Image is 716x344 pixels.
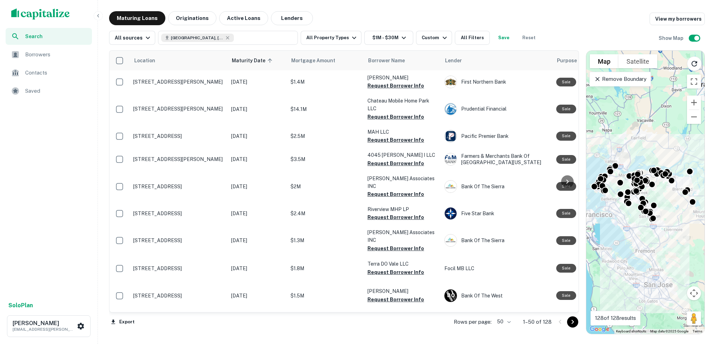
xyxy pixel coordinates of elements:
div: Sale [556,155,576,164]
span: Location [134,56,155,65]
img: picture [445,153,457,165]
p: $3.5M [291,155,360,163]
p: [STREET_ADDRESS][PERSON_NAME] [133,106,224,112]
a: Terms (opens in new tab) [693,329,702,333]
p: Terra DO Vale LLC [367,260,437,268]
div: Sale [556,291,576,300]
a: Search [6,28,92,45]
p: $1.5M [291,292,360,300]
p: 128 of 128 results [595,314,636,322]
th: Maturity Date [228,51,287,70]
button: Active Loans [219,11,268,25]
th: Borrower Name [364,51,441,70]
button: Request Borrower Info [367,136,424,144]
div: Prudential Financial [444,103,549,115]
button: Request Borrower Info [367,244,424,253]
p: [PERSON_NAME] [367,287,437,295]
span: Saved [25,87,88,95]
span: Purpose [557,56,577,65]
button: Request Borrower Info [367,82,424,90]
p: [DATE] [231,292,284,300]
iframe: Chat Widget [681,288,716,322]
span: Lender [445,56,462,65]
button: Save your search to get updates of matches that match your search criteria. [493,31,515,45]
button: All Property Types [301,31,361,45]
div: Sale [556,182,576,191]
div: Bank Of The Sierra [444,180,549,193]
img: capitalize-logo.png [11,8,70,20]
p: [DATE] [231,210,284,217]
div: Sale [556,132,576,140]
p: $14.1M [291,105,360,113]
p: [DATE] [231,237,284,244]
button: [GEOGRAPHIC_DATA], [GEOGRAPHIC_DATA], [GEOGRAPHIC_DATA] [158,31,298,45]
p: Remove Boundary [594,75,646,83]
p: [EMAIL_ADDRESS][PERSON_NAME][DOMAIN_NAME] [13,326,76,332]
p: [PERSON_NAME] Associates INC [367,229,437,244]
div: Sale [556,264,576,273]
img: picture [445,181,457,192]
button: [PERSON_NAME][EMAIL_ADDRESS][PERSON_NAME][DOMAIN_NAME] [7,315,91,337]
button: Go to next page [567,316,578,328]
div: Bank Of The Sierra [444,234,549,247]
div: Sale [556,78,576,86]
th: Lender [441,51,553,70]
button: Toggle fullscreen view [687,75,701,89]
p: [DATE] [231,265,284,272]
img: picture [445,130,457,142]
p: [STREET_ADDRESS] [133,133,224,139]
span: Mortgage Amount [291,56,344,65]
p: $1.8M [291,265,360,272]
p: B O [447,292,454,299]
h6: [PERSON_NAME] [13,321,76,326]
p: $1.3M [291,237,360,244]
button: Custom [416,31,452,45]
div: Pacific Premier Bank [444,130,549,142]
button: Request Borrower Info [367,295,424,304]
p: [DATE] [231,78,284,86]
span: Maturity Date [232,56,274,65]
th: Location [130,51,228,70]
p: MAH LLC [367,128,437,136]
img: picture [445,234,457,246]
p: $2.5M [291,132,360,140]
img: picture [445,76,457,88]
a: View my borrowers [650,13,705,25]
p: $1.4M [291,78,360,86]
div: Farmers & Merchants Bank Of [GEOGRAPHIC_DATA][US_STATE] [444,153,549,166]
p: [STREET_ADDRESS] [133,237,224,244]
p: [DATE] [231,183,284,190]
div: 0 0 [586,51,704,334]
th: Mortgage Amount [287,51,364,70]
a: SoloPlan [8,301,33,310]
button: Request Borrower Info [367,268,424,276]
button: Request Borrower Info [367,113,424,121]
button: All Filters [455,31,490,45]
button: $1M - $30M [364,31,413,45]
div: Contacts [6,64,92,81]
p: Rows per page: [454,318,492,326]
span: Borrower Name [368,56,405,65]
a: Open this area in Google Maps (opens a new window) [588,325,611,334]
p: [STREET_ADDRESS] [133,183,224,190]
button: Zoom in [687,96,701,110]
img: picture [445,208,457,219]
img: picture [445,103,457,115]
p: Chateau Mobile Home Park LLC [367,97,437,112]
button: Originations [168,11,216,25]
button: Zoom out [687,110,701,124]
div: All sources [115,34,152,42]
div: Five Star Bank [444,207,549,220]
p: [STREET_ADDRESS][PERSON_NAME] [133,79,224,85]
button: Show street map [590,54,618,68]
button: All sources [109,31,155,45]
th: Purpose [553,51,626,70]
p: [PERSON_NAME] Associates INC [367,175,437,190]
div: Borrowers [6,46,92,63]
div: Saved [6,83,92,99]
div: 50 [494,317,512,327]
h6: Show Map [659,34,685,42]
button: Reset [518,31,540,45]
